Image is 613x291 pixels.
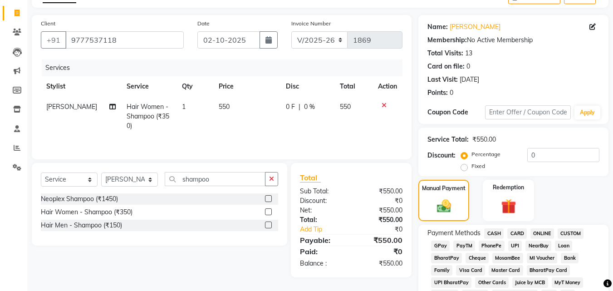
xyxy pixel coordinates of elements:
[351,246,409,257] div: ₹0
[427,135,469,144] div: Service Total:
[182,103,186,111] span: 1
[121,76,177,97] th: Service
[42,59,409,76] div: Services
[496,197,521,216] img: _gift.svg
[373,76,402,97] th: Action
[65,31,184,49] input: Search by Name/Mobile/Email/Code
[472,135,496,144] div: ₹550.00
[41,221,122,230] div: Hair Men - Shampoo (₹150)
[300,173,321,182] span: Total
[293,235,351,246] div: Payable:
[340,103,351,111] span: 550
[484,228,504,239] span: CASH
[527,253,558,263] span: MI Voucher
[450,88,453,98] div: 0
[453,241,475,251] span: PayTM
[197,20,210,28] label: Date
[41,207,132,217] div: Hair Women - Shampoo (₹350)
[351,196,409,206] div: ₹0
[427,151,456,160] div: Discount:
[466,62,470,71] div: 0
[552,277,584,288] span: MyT Money
[561,253,579,263] span: Bank
[41,20,55,28] label: Client
[558,228,584,239] span: CUSTOM
[507,228,527,239] span: CARD
[466,253,489,263] span: Cheque
[475,277,509,288] span: Other Cards
[280,76,334,97] th: Disc
[432,198,456,214] img: _cash.svg
[471,162,485,170] label: Fixed
[165,172,265,186] input: Search or Scan
[485,105,571,119] input: Enter Offer / Coupon Code
[492,253,523,263] span: MosamBee
[351,206,409,215] div: ₹550.00
[293,206,351,215] div: Net:
[293,246,351,257] div: Paid:
[530,228,554,239] span: ONLINE
[525,241,551,251] span: NearBuy
[361,225,410,234] div: ₹0
[427,88,448,98] div: Points:
[431,253,462,263] span: BharatPay
[431,241,450,251] span: GPay
[293,225,361,234] a: Add Tip
[431,265,452,276] span: Family
[41,31,66,49] button: +91
[293,187,351,196] div: Sub Total:
[489,265,523,276] span: Master Card
[427,22,448,32] div: Name:
[456,265,485,276] span: Visa Card
[293,215,351,225] div: Total:
[422,184,466,192] label: Manual Payment
[427,228,481,238] span: Payment Methods
[213,76,280,97] th: Price
[41,76,121,97] th: Stylist
[351,235,409,246] div: ₹550.00
[127,103,169,130] span: Hair Women - Shampoo (₹350)
[555,241,572,251] span: Loan
[291,20,331,28] label: Invoice Number
[527,265,570,276] span: BharatPay Card
[574,106,600,119] button: Apply
[460,75,479,84] div: [DATE]
[286,102,295,112] span: 0 F
[304,102,315,112] span: 0 %
[41,194,118,204] div: Neoplex Shampoo (₹1450)
[299,102,300,112] span: |
[293,196,351,206] div: Discount:
[427,75,458,84] div: Last Visit:
[427,35,599,45] div: No Active Membership
[493,183,524,192] label: Redemption
[508,241,522,251] span: UPI
[427,108,485,117] div: Coupon Code
[219,103,230,111] span: 550
[293,259,351,268] div: Balance :
[427,49,463,58] div: Total Visits:
[427,35,467,45] div: Membership:
[334,76,373,97] th: Total
[46,103,97,111] span: [PERSON_NAME]
[351,259,409,268] div: ₹550.00
[450,22,500,32] a: [PERSON_NAME]
[351,187,409,196] div: ₹550.00
[471,150,500,158] label: Percentage
[512,277,548,288] span: Juice by MCB
[177,76,213,97] th: Qty
[427,62,465,71] div: Card on file:
[479,241,505,251] span: PhonePe
[351,215,409,225] div: ₹550.00
[465,49,472,58] div: 13
[431,277,471,288] span: UPI BharatPay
